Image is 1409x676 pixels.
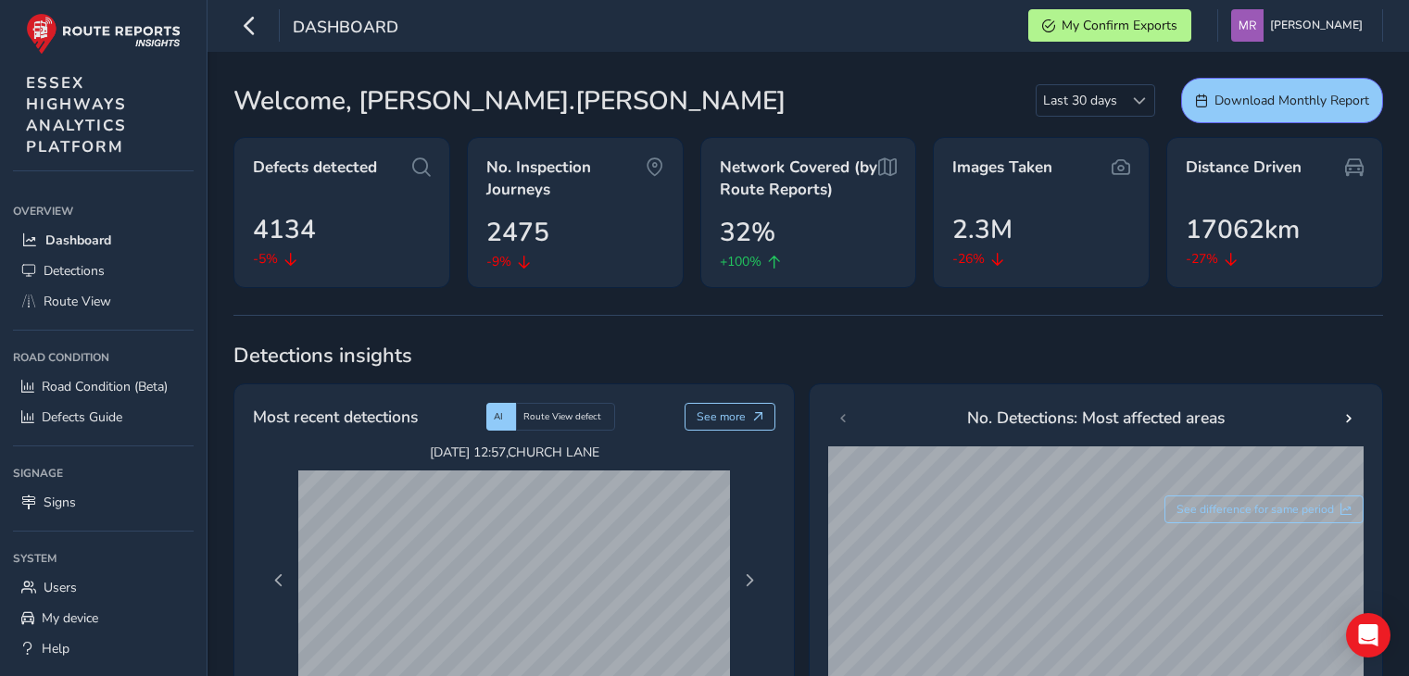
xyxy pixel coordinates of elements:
span: Route View defect [523,410,601,423]
button: [PERSON_NAME] [1231,9,1369,42]
div: AI [486,403,516,431]
span: 2.3M [952,210,1013,249]
span: Road Condition (Beta) [42,378,168,395]
a: Dashboard [13,225,194,256]
div: Road Condition [13,344,194,371]
span: See more [697,409,746,424]
img: rr logo [26,13,181,55]
span: Dashboard [45,232,111,249]
span: Signs [44,494,76,511]
span: -27% [1186,249,1218,269]
button: See more [685,403,776,431]
span: My device [42,609,98,627]
div: System [13,545,194,572]
div: Route View defect [516,403,615,431]
span: No. Inspection Journeys [486,156,646,200]
button: Next Page [736,568,762,594]
span: -5% [253,249,278,269]
a: Help [13,633,194,664]
span: 4134 [253,210,316,249]
span: No. Detections: Most affected areas [967,406,1225,430]
button: My Confirm Exports [1028,9,1191,42]
span: 32% [720,213,775,252]
span: [DATE] 12:57 , CHURCH LANE [298,444,730,461]
span: Defects Guide [42,408,122,426]
a: Route View [13,286,194,317]
a: Defects Guide [13,402,194,432]
span: Download Monthly Report [1214,92,1369,109]
a: Road Condition (Beta) [13,371,194,402]
span: Dashboard [293,16,398,42]
span: Defects detected [253,156,377,179]
span: Users [44,579,77,596]
span: [PERSON_NAME] [1270,9,1363,42]
span: Images Taken [952,156,1052,179]
span: My Confirm Exports [1062,17,1177,34]
span: +100% [720,252,761,271]
span: Last 30 days [1037,85,1124,116]
a: Detections [13,256,194,286]
button: Download Monthly Report [1181,78,1383,123]
div: Signage [13,459,194,487]
a: Users [13,572,194,603]
span: Network Covered (by Route Reports) [720,156,879,200]
img: diamond-layout [1231,9,1264,42]
span: Distance Driven [1186,156,1302,179]
span: -26% [952,249,985,269]
button: Previous Page [266,568,292,594]
span: 17062km [1186,210,1300,249]
span: AI [494,410,503,423]
span: -9% [486,252,511,271]
span: Most recent detections [253,405,418,429]
a: My device [13,603,194,633]
span: Detections [44,262,105,280]
span: Help [42,640,69,657]
button: See difference for same period [1164,495,1365,523]
span: Detections insights [233,342,1383,369]
div: Overview [13,197,194,225]
div: Open Intercom Messenger [1346,613,1390,657]
span: Route View [44,293,111,310]
span: See difference for same period [1176,502,1334,517]
span: 2475 [486,213,549,252]
span: Welcome, [PERSON_NAME].[PERSON_NAME] [233,81,786,120]
span: ESSEX HIGHWAYS ANALYTICS PLATFORM [26,72,127,157]
a: Signs [13,487,194,518]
